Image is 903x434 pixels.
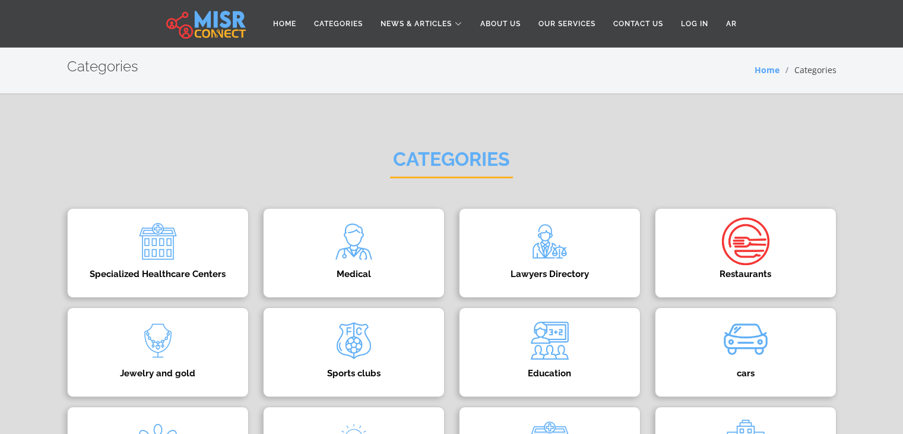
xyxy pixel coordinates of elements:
[134,218,182,265] img: ocughcmPjrl8PQORMwSi.png
[648,208,844,298] a: Restaurants
[471,12,530,35] a: About Us
[604,12,672,35] a: Contact Us
[372,12,471,35] a: News & Articles
[381,18,452,29] span: News & Articles
[452,307,648,397] a: Education
[477,269,622,279] h4: Lawyers Directory
[67,58,138,76] h2: Categories
[281,269,426,279] h4: Medical
[60,208,256,298] a: Specialized Healthcare Centers
[264,12,305,35] a: Home
[780,64,837,76] li: Categories
[673,269,818,279] h4: Restaurants
[330,218,378,265] img: xxDvte2rACURW4jjEBBw.png
[256,208,452,298] a: Medical
[530,12,604,35] a: Our Services
[477,368,622,379] h4: Education
[717,12,746,35] a: AR
[722,317,769,364] img: wk90P3a0oSt1z8M0TTcP.gif
[452,208,648,298] a: Lawyers Directory
[390,148,513,178] h2: Categories
[648,307,844,397] a: cars
[672,12,717,35] a: Log in
[755,64,780,76] a: Home
[305,12,372,35] a: Categories
[722,218,769,265] img: ikcDgTJSoSS2jJF2BPtA.png
[85,368,230,379] h4: Jewelry and gold
[256,307,452,397] a: Sports clubs
[526,218,574,265] img: raD5cjLJU6v6RhuxWSJh.png
[60,307,256,397] a: Jewelry and gold
[166,9,246,39] img: main.misr_connect
[281,368,426,379] h4: Sports clubs
[673,368,818,379] h4: cars
[134,317,182,364] img: Y7cyTjSJwvbnVhRuEY4s.png
[330,317,378,364] img: jXxomqflUIMFo32sFYfN.png
[85,269,230,279] h4: Specialized Healthcare Centers
[526,317,574,364] img: ngYy9LS4RTXks1j5a4rs.png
